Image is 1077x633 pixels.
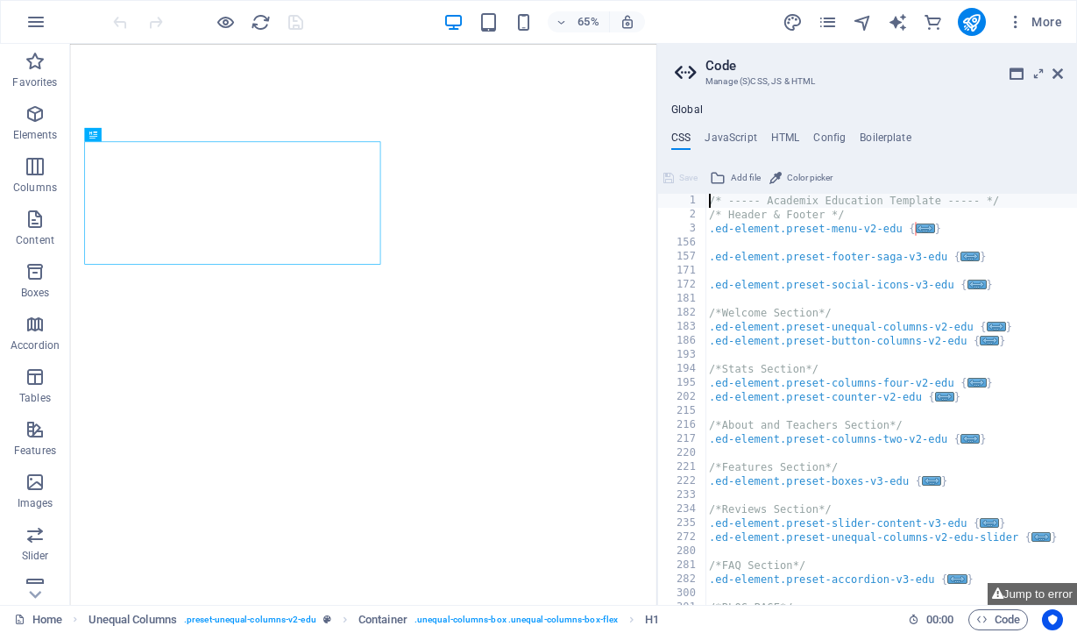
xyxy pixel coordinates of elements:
i: Commerce [923,12,943,32]
div: 215 [658,404,707,418]
div: 3 [658,222,707,236]
span: ... [922,476,941,486]
i: On resize automatically adjust zoom level to fit chosen device. [620,14,635,30]
div: 195 [658,376,707,390]
i: This element is a customizable preset [323,615,331,624]
div: 300 [658,587,707,601]
button: Click here to leave preview mode and continue editing [215,11,236,32]
button: navigator [853,11,874,32]
div: 202 [658,390,707,404]
button: More [1000,8,1069,36]
h4: Config [813,132,846,151]
h4: CSS [671,132,691,151]
p: Accordion [11,338,60,352]
a: Click to cancel selection. Double-click to open Pages [14,609,62,630]
p: Images [18,496,53,510]
div: 221 [658,460,707,474]
span: ... [960,434,980,444]
span: . unequal-columns-box .unequal-columns-box-flex [415,609,618,630]
h6: 65% [574,11,602,32]
h4: HTML [771,132,800,151]
button: design [783,11,804,32]
span: ... [967,280,987,289]
span: ... [960,252,980,261]
div: 216 [658,418,707,432]
span: ... [948,574,967,584]
div: 181 [658,292,707,306]
div: 156 [658,236,707,250]
span: ... [935,392,954,402]
span: ... [916,224,935,233]
i: Pages (Ctrl+Alt+S) [818,12,838,32]
p: Tables [19,391,51,405]
div: 281 [658,558,707,573]
nav: breadcrumb [89,609,660,630]
p: Content [16,233,54,247]
span: ... [1031,532,1051,542]
div: 193 [658,348,707,362]
i: Design (Ctrl+Alt+Y) [783,12,803,32]
span: Click to select. Double-click to edit [645,609,659,630]
button: pages [818,11,839,32]
span: Add file [731,167,761,188]
span: : [939,613,941,626]
div: 194 [658,362,707,376]
div: 272 [658,530,707,544]
button: 65% [548,11,610,32]
span: Color picker [787,167,833,188]
button: Add file [707,167,763,188]
div: 183 [658,320,707,334]
div: 234 [658,502,707,516]
button: text_generator [888,11,909,32]
button: Usercentrics [1042,609,1063,630]
p: Slider [22,549,49,563]
div: 235 [658,516,707,530]
button: Color picker [767,167,835,188]
i: Reload page [251,12,271,32]
div: 222 [658,474,707,488]
i: Publish [961,12,981,32]
button: Jump to error [988,583,1077,605]
p: Elements [13,128,58,142]
div: 2 [658,208,707,222]
h6: Session time [908,609,954,630]
p: Favorites [12,75,57,89]
div: 182 [658,306,707,320]
button: Code [968,609,1028,630]
h3: Manage (S)CSS, JS & HTML [705,74,1028,89]
h4: Global [671,103,703,117]
i: Navigator [853,12,873,32]
span: ... [987,322,1006,331]
span: Code [976,609,1020,630]
button: commerce [923,11,944,32]
h4: Boilerplate [860,132,911,151]
span: ... [967,378,987,388]
div: 282 [658,573,707,587]
div: 1 [658,194,707,208]
span: Click to select. Double-click to edit [89,609,177,630]
div: 172 [658,278,707,292]
div: 217 [658,432,707,446]
div: 157 [658,250,707,264]
h2: Code [705,58,1063,74]
h4: JavaScript [705,132,756,151]
p: Boxes [21,286,50,300]
p: Columns [13,181,57,195]
div: 220 [658,446,707,460]
span: More [1007,13,1062,31]
div: 280 [658,544,707,558]
span: 00 00 [926,609,953,630]
span: ... [980,518,999,528]
span: . preset-unequal-columns-v2-edu [184,609,316,630]
p: Features [14,444,56,458]
div: 233 [658,488,707,502]
i: AI Writer [888,12,908,32]
div: 171 [658,264,707,278]
span: Click to select. Double-click to edit [358,609,407,630]
button: publish [958,8,986,36]
div: 301 [658,601,707,615]
div: 186 [658,334,707,348]
button: reload [250,11,271,32]
span: ... [980,336,999,345]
